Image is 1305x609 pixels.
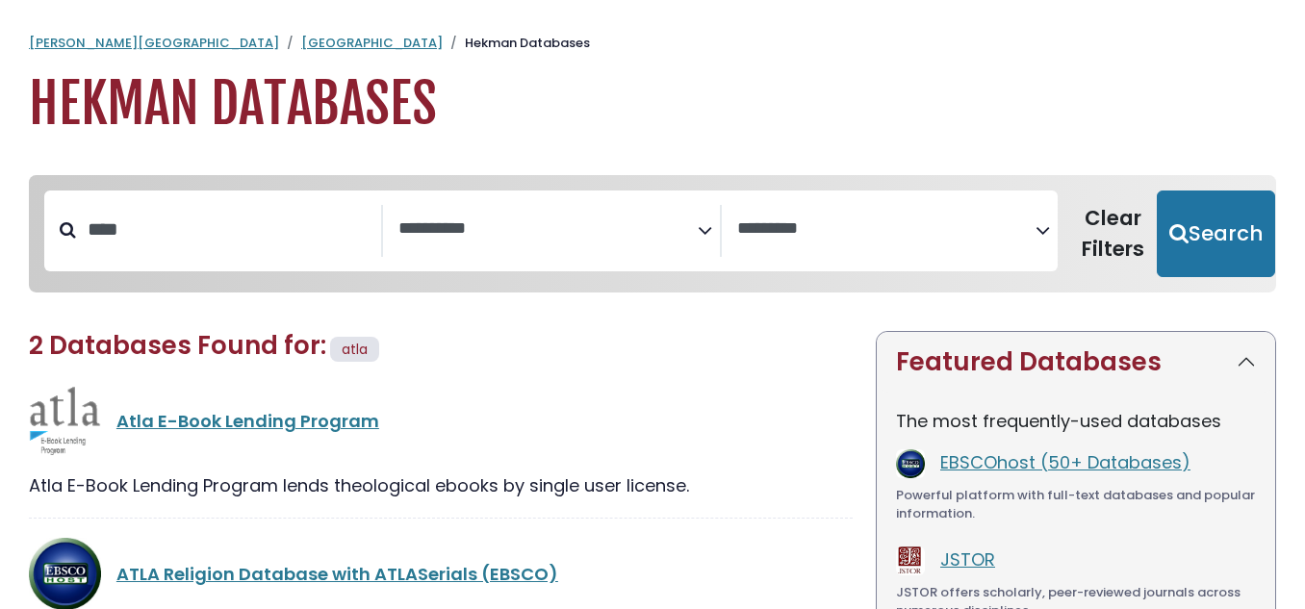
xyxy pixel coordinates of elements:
[1157,190,1275,277] button: Submit for Search Results
[443,34,590,53] li: Hekman Databases
[116,409,379,433] a: Atla E-Book Lending Program
[940,450,1190,474] a: EBSCOhost (50+ Databases)
[76,214,381,245] input: Search database by title or keyword
[29,34,1276,53] nav: breadcrumb
[342,340,368,359] span: atla
[398,219,698,240] textarea: Search
[877,332,1275,393] button: Featured Databases
[1069,190,1157,277] button: Clear Filters
[737,219,1036,240] textarea: Search
[116,562,558,586] a: ATLA Religion Database with ATLASerials (EBSCO)
[29,72,1276,137] h1: Hekman Databases
[896,486,1256,523] div: Powerful platform with full-text databases and popular information.
[29,175,1276,292] nav: Search filters
[896,408,1256,434] p: The most frequently-used databases
[940,547,995,571] a: JSTOR
[29,472,853,498] div: Atla E-Book Lending Program lends theological ebooks by single user license.
[29,34,279,52] a: [PERSON_NAME][GEOGRAPHIC_DATA]
[301,34,443,52] a: [GEOGRAPHIC_DATA]
[29,328,326,363] span: 2 Databases Found for:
